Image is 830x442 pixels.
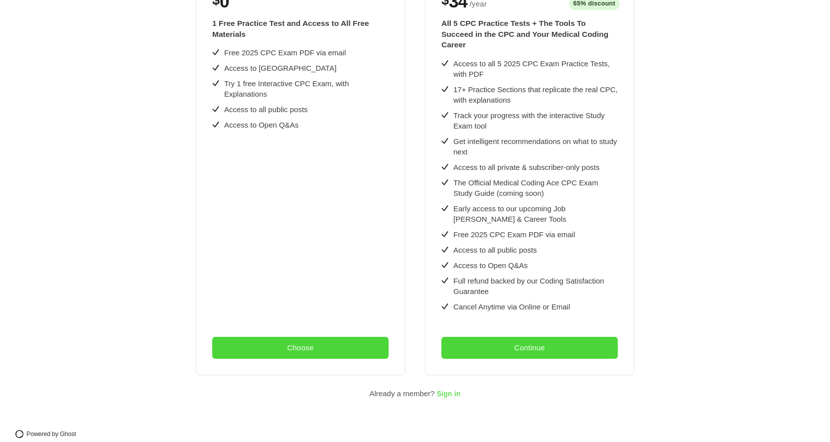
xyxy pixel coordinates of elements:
button: Continue [441,337,618,359]
div: Track your progress with the interactive Study Exam tool [453,110,618,131]
div: Access to all public posts [453,245,537,255]
div: 17+ Practice Sections that replicate the real CPC, with explanations [453,84,618,105]
div: Try 1 free Interactive CPC Exam, with Explanations [224,78,389,99]
div: Already a member? [370,387,435,400]
div: Full refund backed by our Coding Satisfaction Guarantee [453,276,618,296]
a: Powered by Ghost [12,427,85,441]
div: All 5 CPC Practice Tests + The Tools To Succeed in the CPC and Your Medical Coding Career [441,18,618,50]
div: The Official Medical Coding Ace CPC Exam Study Guide (coming soon) [453,177,618,198]
div: Access to Open Q&As [453,260,528,271]
div: Early access to our upcoming Job [PERSON_NAME] & Career Tools [453,203,618,224]
div: 1 Free Practice Test and Access to All Free Materials [212,18,389,39]
div: Access to all public posts [224,104,308,115]
div: Access to all private & subscriber-only posts [453,162,599,172]
span: Sign in [436,390,460,398]
div: Get intelligent recommendations on what to study next [453,136,618,157]
div: Free 2025 CPC Exam PDF via email [453,229,575,240]
div: Access to [GEOGRAPHIC_DATA] [224,63,336,73]
div: Cancel Anytime via Online or Email [453,301,570,312]
button: Sign in [436,387,460,401]
div: Access to Open Q&As [224,120,298,130]
div: Access to all 5 2025 CPC Exam Practice Tests, with PDF [453,58,618,79]
div: Free 2025 CPC Exam PDF via email [224,47,346,58]
button: Choose [212,337,389,359]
